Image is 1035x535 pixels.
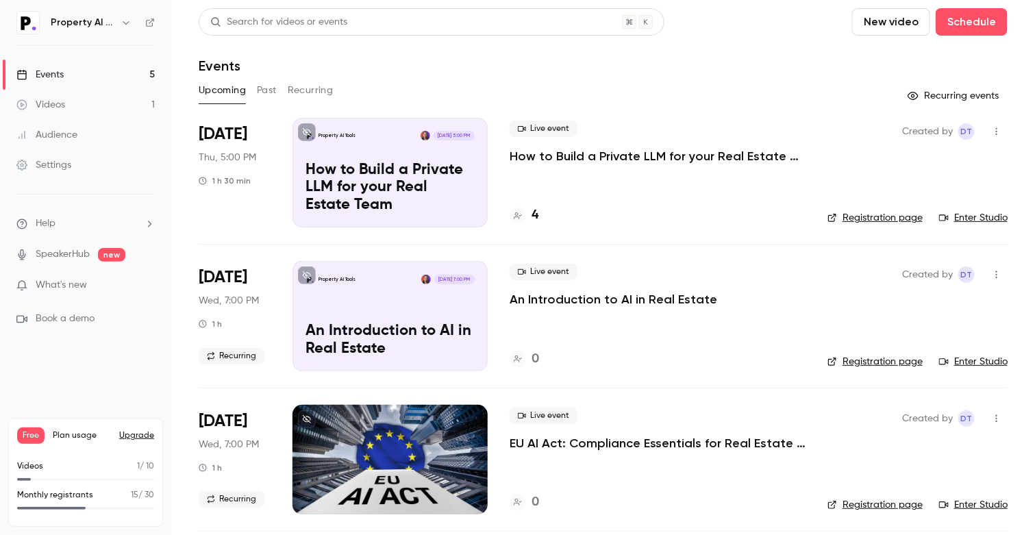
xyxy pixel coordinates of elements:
div: Videos [16,98,65,112]
span: Created by [902,266,953,283]
h4: 0 [532,350,539,369]
span: [DATE] 5:00 PM [434,131,474,140]
a: Registration page [827,355,923,369]
a: SpeakerHub [36,247,90,262]
span: 1 [137,462,140,471]
a: 0 [510,493,539,512]
li: help-dropdown-opener [16,216,155,231]
span: Thu, 5:00 PM [199,151,256,164]
span: DT [961,266,973,283]
div: Events [16,68,64,82]
span: 15 [131,491,138,499]
button: Schedule [936,8,1008,36]
a: Enter Studio [939,498,1008,512]
span: DT [961,410,973,427]
p: Monthly registrants [17,489,93,501]
p: Videos [17,460,43,473]
h4: 4 [532,206,538,225]
div: Search for videos or events [210,15,347,29]
span: new [98,248,125,262]
span: Recurring [199,348,264,364]
a: 0 [510,350,539,369]
div: 1 h [199,462,222,473]
span: [DATE] 7:00 PM [434,275,474,284]
span: DT [961,123,973,140]
div: Settings [16,158,71,172]
a: How to Build a Private LLM for your Real Estate TeamProperty AI ToolsDanielle Turner[DATE] 5:00 P... [292,118,488,227]
span: [DATE] [199,266,247,288]
p: Property AI Tools [319,132,356,139]
h4: 0 [532,493,539,512]
span: Wed, 7:00 PM [199,438,259,451]
span: Plan usage [53,430,111,441]
a: Registration page [827,498,923,512]
span: Free [17,427,45,444]
span: Created by [902,123,953,140]
button: Recurring [288,79,334,101]
h6: Property AI Tools [51,16,115,29]
div: Sep 24 Wed, 7:00 PM (Europe/London) [199,261,271,371]
span: Help [36,216,55,231]
a: EU AI Act: Compliance Essentials for Real Estate & Construction [510,435,806,451]
button: New video [852,8,930,36]
span: Book a demo [36,312,95,326]
span: What's new [36,278,87,293]
p: How to Build a Private LLM for your Real Estate Team [305,162,475,214]
button: Past [257,79,277,101]
a: An Introduction to AI in Real Estate [510,291,717,308]
p: / 30 [131,489,154,501]
div: Oct 8 Wed, 7:00 PM (Europe/London) [199,405,271,514]
a: An Introduction to AI in Real EstateProperty AI ToolsDanielle Turner[DATE] 7:00 PMAn Introduction... [292,261,488,371]
div: Sep 11 Thu, 5:00 PM (Europe/London) [199,118,271,227]
a: Enter Studio [939,211,1008,225]
span: Danielle Turner [958,123,975,140]
button: Recurring events [901,85,1008,107]
a: How to Build a Private LLM for your Real Estate Team [510,148,806,164]
span: Live event [510,264,577,280]
span: Created by [902,410,953,427]
h1: Events [199,58,240,74]
a: 4 [510,206,538,225]
a: Registration page [827,211,923,225]
span: Danielle Turner [958,266,975,283]
button: Upcoming [199,79,246,101]
span: Live event [510,121,577,137]
img: Property AI Tools [17,12,39,34]
span: Wed, 7:00 PM [199,294,259,308]
span: Danielle Turner [958,410,975,427]
div: Audience [16,128,77,142]
img: Danielle Turner [421,275,431,284]
div: 1 h [199,319,222,329]
a: Enter Studio [939,355,1008,369]
p: An Introduction to AI in Real Estate [305,323,475,358]
span: Live event [510,408,577,424]
span: [DATE] [199,123,247,145]
span: [DATE] [199,410,247,432]
div: 1 h 30 min [199,175,251,186]
p: Property AI Tools [319,276,356,283]
button: Upgrade [119,430,154,441]
p: / 10 [137,460,154,473]
span: Recurring [199,491,264,508]
img: Danielle Turner [421,131,430,140]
